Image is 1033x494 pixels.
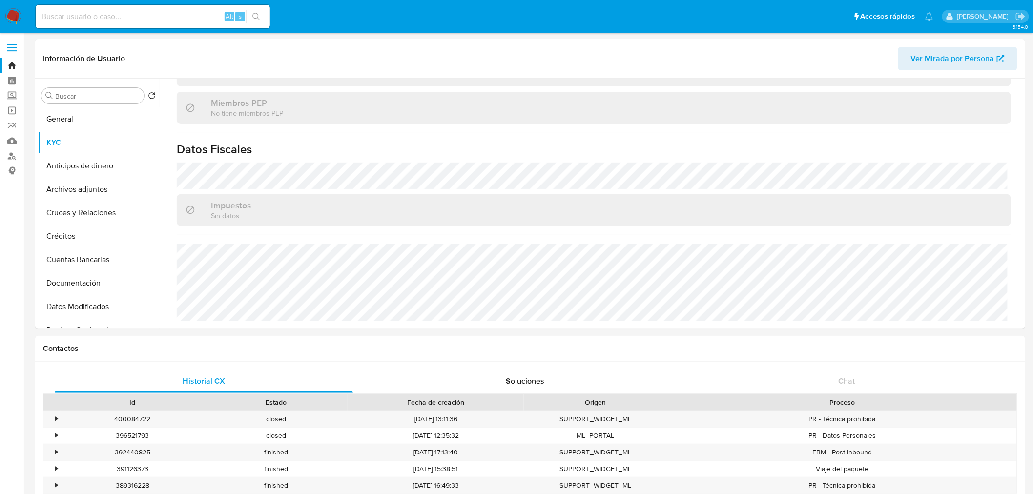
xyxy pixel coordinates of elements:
[211,108,283,118] p: No tiene miembros PEP
[38,225,160,248] button: Créditos
[348,444,524,460] div: [DATE] 17:13:40
[667,411,1017,427] div: PR - Técnica prohibida
[61,444,204,460] div: 392440825
[911,47,994,70] span: Ver Mirada por Persona
[55,481,58,490] div: •
[211,397,341,407] div: Estado
[61,428,204,444] div: 396521793
[177,92,1011,123] div: Miembros PEPNo tiene miembros PEP
[45,92,53,100] button: Buscar
[55,431,58,440] div: •
[226,12,233,21] span: Alt
[524,428,667,444] div: ML_PORTAL
[204,477,348,494] div: finished
[839,375,855,387] span: Chat
[524,411,667,427] div: SUPPORT_WIDGET_ML
[667,428,1017,444] div: PR - Datos Personales
[1015,11,1026,21] a: Salir
[667,444,1017,460] div: FBM - Post Inbound
[524,461,667,477] div: SUPPORT_WIDGET_ML
[38,131,160,154] button: KYC
[211,98,283,108] h3: Miembros PEP
[38,295,160,318] button: Datos Modificados
[61,461,204,477] div: 391126373
[43,54,125,63] h1: Información de Usuario
[204,444,348,460] div: finished
[925,12,933,21] a: Notificaciones
[957,12,1012,21] p: felipe.cayon@mercadolibre.com
[348,461,524,477] div: [DATE] 15:38:51
[246,10,266,23] button: search-icon
[898,47,1017,70] button: Ver Mirada por Persona
[38,178,160,201] button: Archivos adjuntos
[211,71,254,81] p: Sin datos
[204,428,348,444] div: closed
[524,444,667,460] div: SUPPORT_WIDGET_ML
[38,154,160,178] button: Anticipos de dinero
[183,375,225,387] span: Historial CX
[177,194,1011,226] div: ImpuestosSin datos
[204,411,348,427] div: closed
[43,344,1017,353] h1: Contactos
[204,461,348,477] div: finished
[348,428,524,444] div: [DATE] 12:35:32
[354,397,517,407] div: Fecha de creación
[55,464,58,473] div: •
[61,411,204,427] div: 400084722
[38,201,160,225] button: Cruces y Relaciones
[524,477,667,494] div: SUPPORT_WIDGET_ML
[177,142,1011,157] h1: Datos Fiscales
[667,477,1017,494] div: PR - Técnica prohibida
[36,10,270,23] input: Buscar usuario o caso...
[506,375,545,387] span: Soluciones
[67,397,197,407] div: Id
[148,92,156,103] button: Volver al orden por defecto
[55,414,58,424] div: •
[348,411,524,427] div: [DATE] 13:11:36
[239,12,242,21] span: s
[38,248,160,271] button: Cuentas Bancarias
[38,318,160,342] button: Devices Geolocation
[55,92,140,101] input: Buscar
[38,107,160,131] button: General
[211,200,251,211] h3: Impuestos
[667,461,1017,477] div: Viaje del paquete
[38,271,160,295] button: Documentación
[531,397,661,407] div: Origen
[861,11,915,21] span: Accesos rápidos
[348,477,524,494] div: [DATE] 16:49:33
[674,397,1010,407] div: Proceso
[55,448,58,457] div: •
[211,211,251,220] p: Sin datos
[61,477,204,494] div: 389316228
